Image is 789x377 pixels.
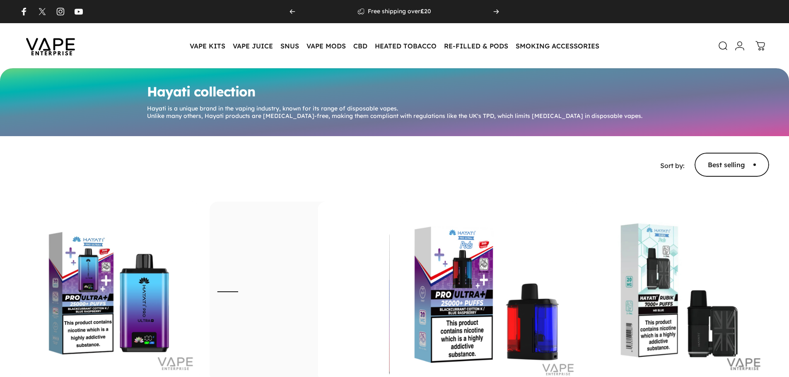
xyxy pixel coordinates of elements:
strong: £ [420,7,424,15]
nav: Primary [186,37,603,55]
iframe: chat widget [8,344,35,369]
summary: CBD [350,37,371,55]
p: Free shipping over 20 [368,8,431,15]
img: Vape Enterprise [13,26,88,65]
span: Sort by: [660,161,685,170]
h1: Hayati collection [147,85,642,98]
p: Hayati is a unique brand in the vaping industry, known for its range of disposable vapes. Unlike ... [147,105,642,120]
summary: SMOKING ACCESSORIES [512,37,603,55]
summary: RE-FILLED & PODS [440,37,512,55]
summary: VAPE MODS [303,37,350,55]
a: 0 items [751,37,770,55]
summary: SNUS [277,37,303,55]
summary: VAPE KITS [186,37,229,55]
summary: HEATED TOBACCO [371,37,440,55]
summary: VAPE JUICE [229,37,277,55]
